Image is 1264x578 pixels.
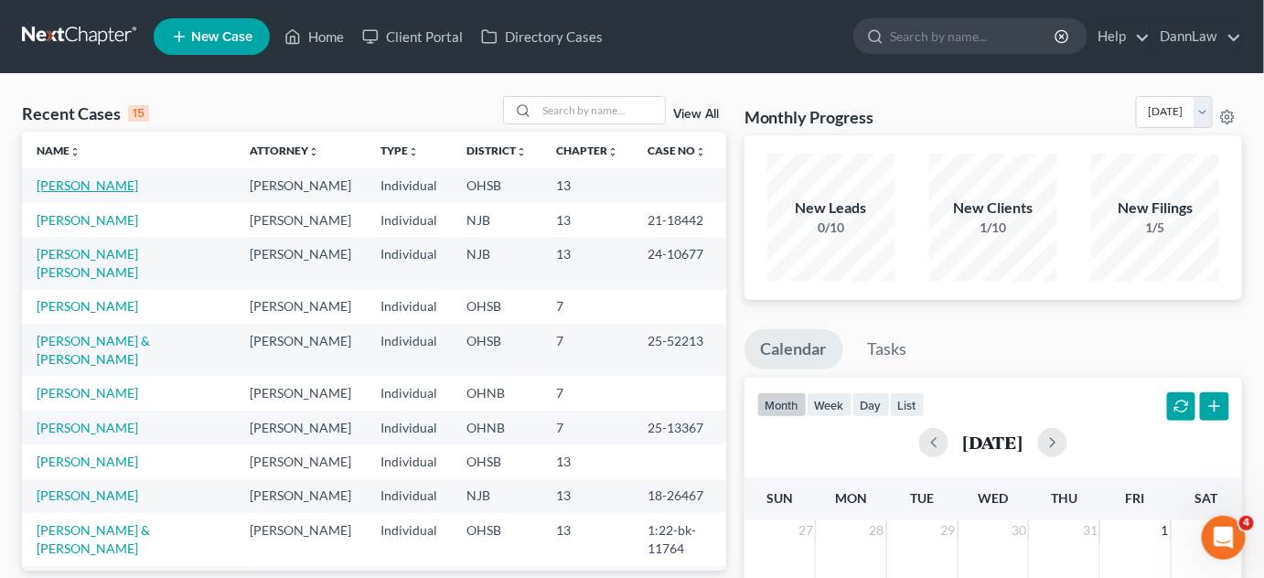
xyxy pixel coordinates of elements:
td: Individual [366,513,452,565]
a: [PERSON_NAME] & [PERSON_NAME] [37,522,150,556]
i: unfold_more [516,146,527,157]
span: 4 [1239,516,1254,530]
a: [PERSON_NAME] [37,487,138,503]
button: list [890,392,925,417]
span: 31 [1081,519,1099,541]
td: Individual [366,411,452,444]
td: OHSB [452,290,541,324]
td: [PERSON_NAME] [235,237,366,289]
td: OHSB [452,513,541,565]
div: 1/10 [929,219,1057,237]
a: View All [673,108,719,121]
span: 30 [1010,519,1028,541]
button: day [852,392,890,417]
td: 1:22-bk-11764 [633,513,725,565]
a: Tasks [852,329,924,369]
a: [PERSON_NAME] [37,385,138,401]
td: 7 [541,411,633,444]
a: Help [1088,20,1150,53]
td: OHSB [452,324,541,376]
td: Individual [366,237,452,289]
td: [PERSON_NAME] [235,479,366,513]
h3: Monthly Progress [744,106,874,128]
td: 7 [541,376,633,410]
div: 1/5 [1091,219,1219,237]
td: 13 [541,203,633,237]
span: Mon [835,490,867,506]
span: Wed [978,490,1008,506]
a: Districtunfold_more [466,144,527,157]
span: 29 [939,519,958,541]
i: unfold_more [408,146,419,157]
h2: [DATE] [963,433,1023,452]
span: Tue [910,490,934,506]
td: Individual [366,168,452,202]
i: unfold_more [308,146,319,157]
td: 13 [541,444,633,478]
td: [PERSON_NAME] [235,203,366,237]
td: 18-26467 [633,479,725,513]
a: Attorneyunfold_more [250,144,319,157]
input: Search by name... [537,97,665,123]
td: 21-18442 [633,203,725,237]
td: NJB [452,479,541,513]
i: unfold_more [695,146,706,157]
a: [PERSON_NAME] & [PERSON_NAME] [37,333,150,367]
td: OHNB [452,411,541,444]
td: [PERSON_NAME] [235,444,366,478]
span: 28 [868,519,886,541]
a: Calendar [744,329,843,369]
a: Typeunfold_more [380,144,419,157]
td: 25-13367 [633,411,725,444]
td: OHSB [452,444,541,478]
a: Client Portal [353,20,472,53]
td: 13 [541,237,633,289]
a: Chapterunfold_more [556,144,618,157]
td: OHNB [452,376,541,410]
td: 13 [541,513,633,565]
td: NJB [452,203,541,237]
td: 13 [541,479,633,513]
a: [PERSON_NAME] [37,177,138,193]
div: 0/10 [767,219,895,237]
span: Fri [1126,490,1145,506]
div: New Leads [767,198,895,219]
td: OHSB [452,168,541,202]
a: Directory Cases [472,20,612,53]
span: 1 [1160,519,1171,541]
a: [PERSON_NAME] [37,212,138,228]
td: NJB [452,237,541,289]
td: Individual [366,376,452,410]
i: unfold_more [70,146,80,157]
a: DannLaw [1152,20,1241,53]
td: [PERSON_NAME] [235,513,366,565]
span: New Case [191,30,252,44]
td: 24-10677 [633,237,725,289]
td: [PERSON_NAME] [235,324,366,376]
td: Individual [366,203,452,237]
td: Individual [366,290,452,324]
div: 15 [128,105,149,122]
td: 25-52213 [633,324,725,376]
td: Individual [366,324,452,376]
div: New Filings [1091,198,1219,219]
td: Individual [366,479,452,513]
td: [PERSON_NAME] [235,411,366,444]
td: 7 [541,290,633,324]
td: Individual [366,444,452,478]
button: week [807,392,852,417]
td: [PERSON_NAME] [235,290,366,324]
a: Home [275,20,353,53]
a: [PERSON_NAME] [37,420,138,435]
span: 27 [797,519,815,541]
span: Sat [1195,490,1218,506]
a: [PERSON_NAME] [PERSON_NAME] [37,246,138,280]
a: [PERSON_NAME] [37,454,138,469]
div: New Clients [929,198,1057,219]
td: 7 [541,324,633,376]
i: unfold_more [607,146,618,157]
div: Recent Cases [22,102,149,124]
span: Thu [1051,490,1077,506]
td: 13 [541,168,633,202]
a: Nameunfold_more [37,144,80,157]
